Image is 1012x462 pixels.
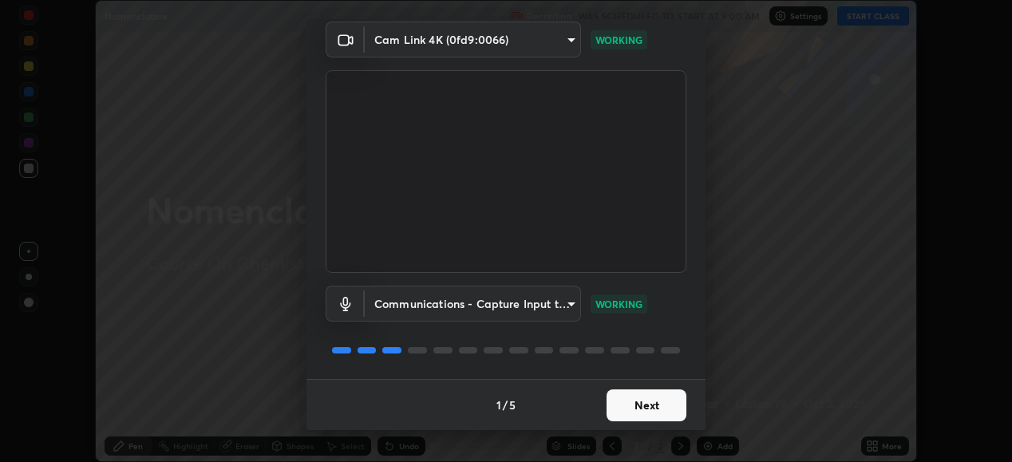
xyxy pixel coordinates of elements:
p: WORKING [595,297,642,311]
h4: 1 [496,397,501,413]
h4: / [503,397,508,413]
div: Cam Link 4K (0fd9:0066) [365,286,581,322]
h4: 5 [509,397,516,413]
button: Next [607,389,686,421]
div: Cam Link 4K (0fd9:0066) [365,22,581,57]
p: WORKING [595,33,642,47]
